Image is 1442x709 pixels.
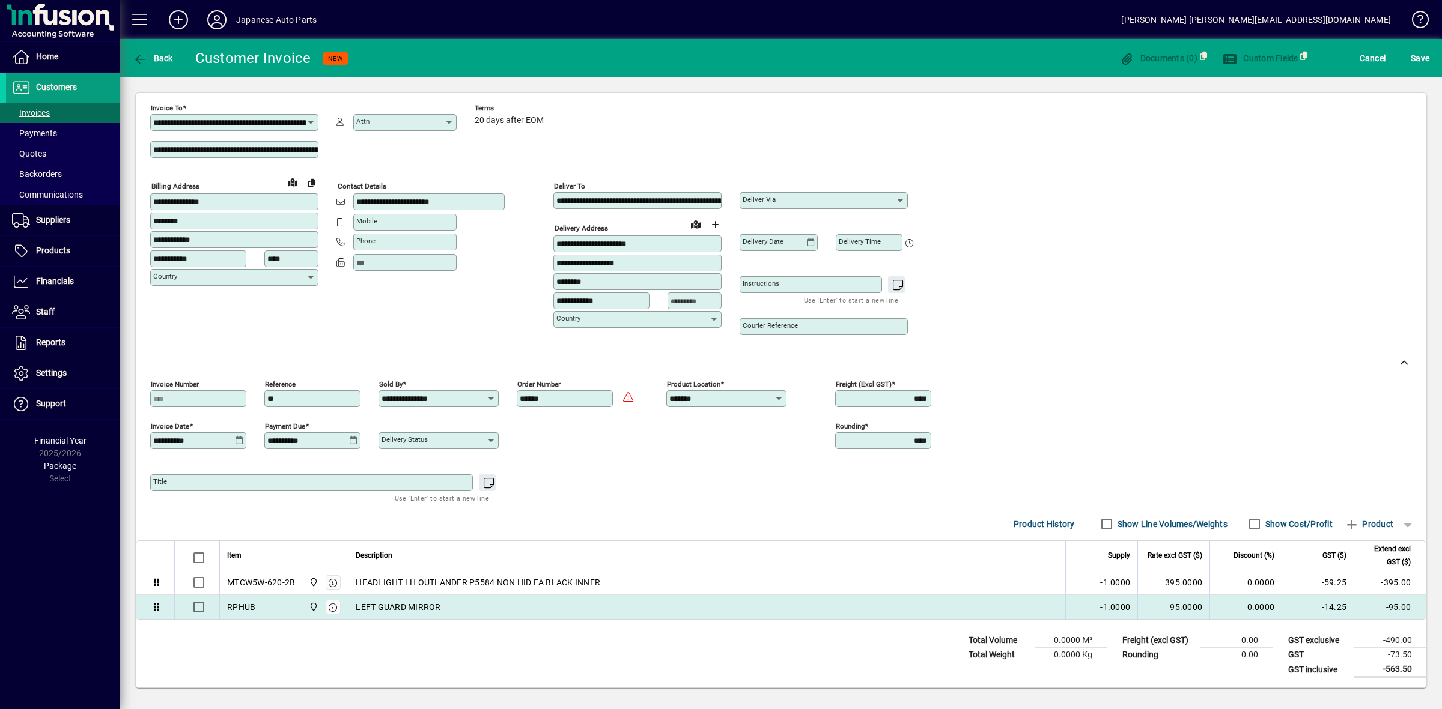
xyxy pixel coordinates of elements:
a: Quotes [6,143,120,164]
div: 395.0000 [1145,576,1202,588]
mat-label: Rounding [836,422,865,430]
span: 20 days after EOM [475,116,544,125]
mat-label: Payment due [265,422,305,430]
span: Support [36,399,66,408]
span: GST ($) [1322,549,1346,562]
span: Product History [1014,514,1075,534]
td: 0.00 [1200,633,1273,648]
mat-label: Delivery status [382,435,428,444]
td: Rounding [1116,648,1200,662]
mat-label: Deliver To [554,182,585,190]
mat-label: Freight (excl GST) [836,380,892,388]
mat-label: Instructions [743,279,779,288]
span: Cancel [1360,49,1386,68]
a: Payments [6,123,120,143]
a: Financials [6,267,120,297]
a: Staff [6,297,120,327]
mat-label: Mobile [356,217,377,225]
button: Choose address [705,215,725,234]
a: Home [6,42,120,72]
span: Customers [36,82,77,92]
span: Financial Year [34,436,87,445]
span: Discount (%) [1234,549,1274,562]
span: Products [36,246,70,255]
td: 0.00 [1200,648,1273,662]
mat-label: Attn [356,117,370,125]
a: Communications [6,184,120,205]
div: Customer Invoice [195,49,311,68]
span: Description [356,549,392,562]
td: Total Volume [963,633,1035,648]
td: GST [1282,648,1354,662]
div: MTCW5W-620-2B [227,576,295,588]
a: Knowledge Base [1403,2,1427,41]
mat-label: Courier Reference [743,321,798,330]
mat-label: Delivery time [839,237,881,246]
a: Settings [6,358,120,388]
mat-label: Phone [356,237,376,245]
mat-label: Invoice number [151,380,199,388]
td: Freight (excl GST) [1116,633,1200,648]
button: Profile [198,9,236,31]
a: Invoices [6,103,120,123]
mat-label: Title [153,477,167,486]
td: 0.0000 [1209,570,1282,595]
mat-label: Country [153,272,177,280]
td: -490.00 [1354,633,1426,648]
button: Custom Fields [1220,47,1301,69]
td: -14.25 [1282,595,1354,619]
td: GST exclusive [1282,633,1354,648]
span: LEFT GUARD MIRROR [356,601,440,613]
span: Invoices [12,108,50,118]
span: Product [1345,514,1393,534]
div: 95.0000 [1145,601,1202,613]
span: Documents (0) [1119,53,1197,63]
span: Payments [12,128,57,138]
span: S [1411,53,1416,63]
label: Show Line Volumes/Weights [1115,518,1228,530]
mat-label: Order number [517,380,561,388]
button: Back [130,47,176,69]
td: -59.25 [1282,570,1354,595]
span: Central [306,600,320,614]
mat-label: Invoice To [151,104,183,112]
span: Settings [36,368,67,378]
span: Backorders [12,169,62,179]
button: Save [1408,47,1432,69]
a: Products [6,236,120,266]
button: Add [159,9,198,31]
a: View on map [283,172,302,192]
mat-label: Deliver via [743,195,776,204]
mat-label: Invoice date [151,422,189,430]
span: -1.0000 [1100,576,1130,588]
span: Suppliers [36,215,70,225]
td: Total Weight [963,648,1035,662]
a: Support [6,389,120,419]
span: -1.0000 [1100,601,1130,613]
mat-label: Product location [667,380,720,388]
span: Rate excl GST ($) [1148,549,1202,562]
span: Quotes [12,149,46,158]
span: Back [133,53,173,63]
mat-label: Sold by [379,380,403,388]
label: Show Cost/Profit [1263,518,1333,530]
td: -395.00 [1354,570,1426,595]
span: Package [44,461,76,471]
div: RPHUB [227,601,255,613]
button: Cancel [1357,47,1389,69]
app-page-header-button: Back [120,47,186,69]
div: [PERSON_NAME] [PERSON_NAME][EMAIL_ADDRESS][DOMAIN_NAME] [1121,10,1391,29]
a: Suppliers [6,205,120,235]
td: GST inclusive [1282,662,1354,677]
td: -73.50 [1354,648,1426,662]
span: NEW [328,55,343,62]
td: 0.0000 M³ [1035,633,1107,648]
a: Reports [6,328,120,358]
span: Reports [36,337,65,347]
div: Japanese Auto Parts [236,10,317,29]
span: Financials [36,276,74,286]
mat-label: Country [556,314,580,322]
td: 0.0000 Kg [1035,648,1107,662]
span: Supply [1108,549,1130,562]
span: HEADLIGHT LH OUTLANDER P5584 NON HID EA BLACK INNER [356,576,600,588]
